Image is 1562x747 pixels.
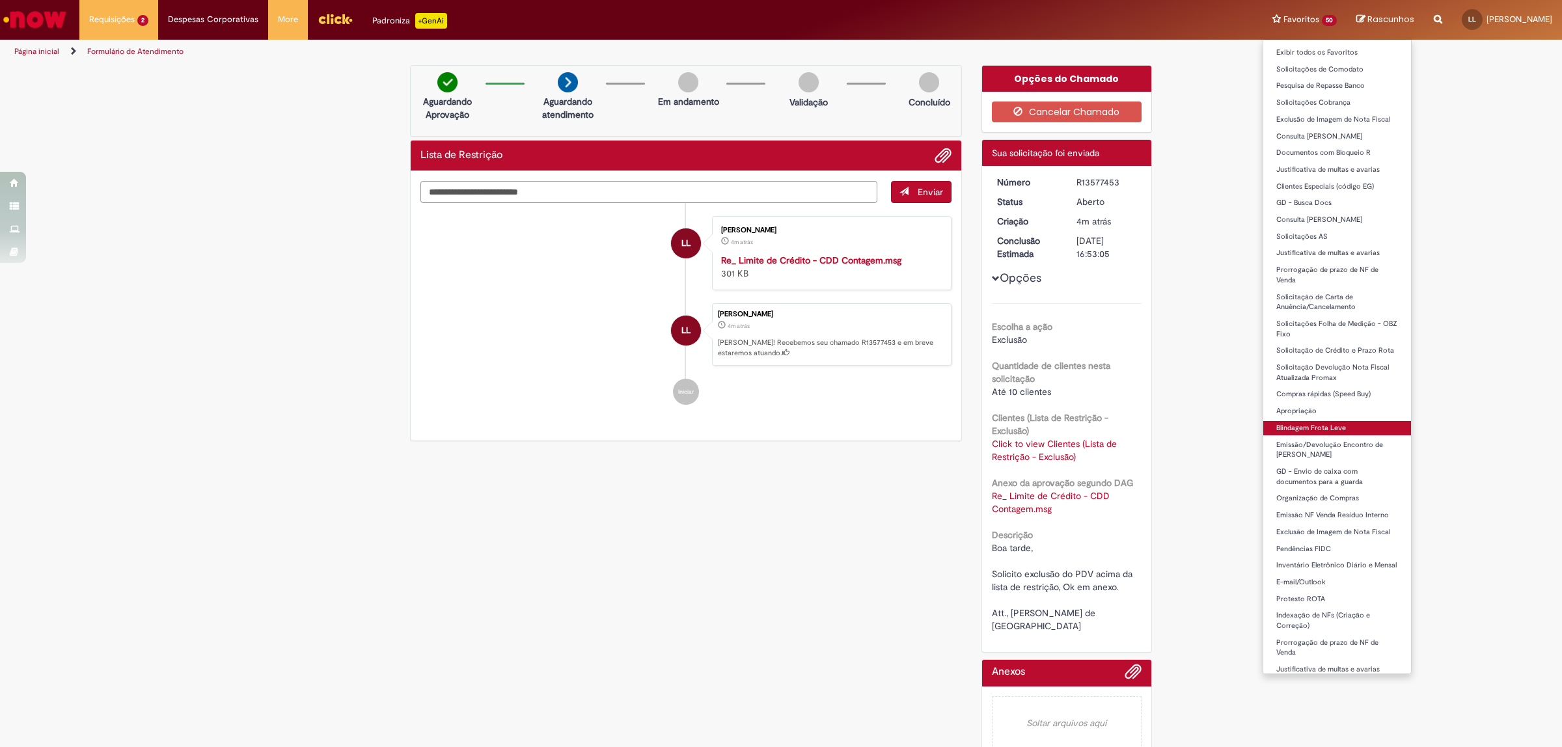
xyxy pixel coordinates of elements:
a: Solicitação Devolução Nota Fiscal Atualizada Promax [1263,360,1411,385]
a: Exibir todos os Favoritos [1263,46,1411,60]
img: click_logo_yellow_360x200.png [318,9,353,29]
span: Sua solicitação foi enviada [992,147,1099,159]
a: GD - Envio de caixa com documentos para a guarda [1263,465,1411,489]
time: 29/09/2025 14:52:59 [728,322,750,330]
a: Indexação de NFs (Criação e Correção) [1263,608,1411,632]
a: Apropriação [1263,404,1411,418]
span: LL [1468,15,1476,23]
a: Documentos com Bloqueio R [1263,146,1411,160]
a: GD - Busca Docs [1263,196,1411,210]
a: Download de Re_ Limite de Crédito - CDD Contagem.msg [992,490,1112,515]
time: 29/09/2025 14:52:59 [1076,215,1111,227]
span: 4m atrás [1076,215,1111,227]
a: Justificativa de multas e avarias [1263,246,1411,260]
ul: Trilhas de página [10,40,1032,64]
b: Clientes (Lista de Restrição - Exclusão) [992,412,1108,437]
b: Quantidade de clientes nesta solicitação [992,360,1110,385]
span: 4m atrás [731,238,753,246]
a: Emissão NF Venda Resíduo Interno [1263,508,1411,523]
a: Pendências FIDC [1263,542,1411,556]
a: Formulário de Atendimento [87,46,184,57]
a: Consulta [PERSON_NAME] [1263,213,1411,227]
dt: Conclusão Estimada [987,234,1067,260]
span: 2 [137,15,148,26]
a: Solicitações de Comodato [1263,62,1411,77]
a: Protesto ROTA [1263,592,1411,606]
div: [DATE] 16:53:05 [1076,234,1137,260]
p: Em andamento [658,95,719,108]
button: Cancelar Chamado [992,102,1142,122]
dt: Status [987,195,1067,208]
span: Exclusão [992,334,1027,346]
time: 29/09/2025 14:52:54 [731,238,753,246]
a: Click to view Clientes (Lista de Restrição - Exclusão) [992,438,1117,463]
a: Organização de Compras [1263,491,1411,506]
a: Compras rápidas (Speed Buy) [1263,387,1411,401]
a: E-mail/Outlook [1263,575,1411,590]
a: Blindagem Frota Leve [1263,421,1411,435]
p: +GenAi [415,13,447,29]
a: Exclusão de Imagem de Nota Fiscal [1263,113,1411,127]
span: Enviar [918,186,943,198]
li: Lucas Madeira De Lima [420,303,952,366]
ul: Histórico de tíquete [420,203,952,418]
span: LL [681,315,691,346]
span: Boa tarde, Solicito exclusão do PDV acima da lista de restrição, Ok em anexo. Att., [PERSON_NAME]... [992,542,1135,632]
a: Solicitação de Crédito e Prazo Rota [1263,344,1411,358]
span: Rascunhos [1367,13,1414,25]
div: 301 KB [721,254,938,280]
img: img-circle-grey.png [678,72,698,92]
a: Exclusão de Imagem de Nota Fiscal [1263,525,1411,539]
span: Favoritos [1283,13,1319,26]
ul: Favoritos [1263,39,1412,674]
h2: Lista de Restrição Histórico de tíquete [420,150,502,161]
img: ServiceNow [1,7,68,33]
span: 4m atrás [728,322,750,330]
img: check-circle-green.png [437,72,458,92]
b: Descrição [992,529,1033,541]
span: [PERSON_NAME] [1487,14,1552,25]
a: Pesquisa de Repasse Banco [1263,79,1411,93]
a: Prorrogação de prazo de NF de Venda [1263,263,1411,287]
span: Despesas Corporativas [168,13,258,26]
img: arrow-next.png [558,72,578,92]
a: Clientes Especiais (código EG) [1263,180,1411,194]
a: Solicitação de Carta de Anuência/Cancelamento [1263,290,1411,314]
a: Solicitações AS [1263,230,1411,244]
div: [PERSON_NAME] [718,310,944,318]
span: 50 [1322,15,1337,26]
div: R13577453 [1076,176,1137,189]
a: Re_ Limite de Crédito - CDD Contagem.msg [721,254,901,266]
h2: Anexos [992,666,1025,678]
span: Requisições [89,13,135,26]
a: Justificativa de multas e avarias [1263,163,1411,177]
a: Rascunhos [1356,14,1414,26]
p: Concluído [909,96,950,109]
p: Aguardando Aprovação [416,95,479,121]
div: Opções do Chamado [982,66,1152,92]
p: Validação [789,96,828,109]
a: Solicitações Folha de Medição - OBZ Fixo [1263,317,1411,341]
button: Adicionar anexos [1125,663,1142,686]
div: [PERSON_NAME] [721,226,938,234]
dt: Criação [987,215,1067,228]
img: img-circle-grey.png [919,72,939,92]
span: Até 10 clientes [992,386,1051,398]
a: Solicitações Cobrança [1263,96,1411,110]
div: Lucas Madeira De Lima [671,228,701,258]
b: Anexo da aprovação segundo DAG [992,477,1133,489]
a: Consulta [PERSON_NAME] [1263,129,1411,144]
a: Emissão/Devolução Encontro de [PERSON_NAME] [1263,438,1411,462]
a: Inventário Eletrônico Diário e Mensal [1263,558,1411,573]
button: Enviar [891,181,952,203]
div: 29/09/2025 14:52:59 [1076,215,1137,228]
div: Aberto [1076,195,1137,208]
a: Página inicial [14,46,59,57]
button: Adicionar anexos [935,147,952,164]
p: [PERSON_NAME]! Recebemos seu chamado R13577453 e em breve estaremos atuando. [718,338,944,358]
img: img-circle-grey.png [799,72,819,92]
div: Padroniza [372,13,447,29]
textarea: Digite sua mensagem aqui... [420,181,877,204]
dt: Número [987,176,1067,189]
